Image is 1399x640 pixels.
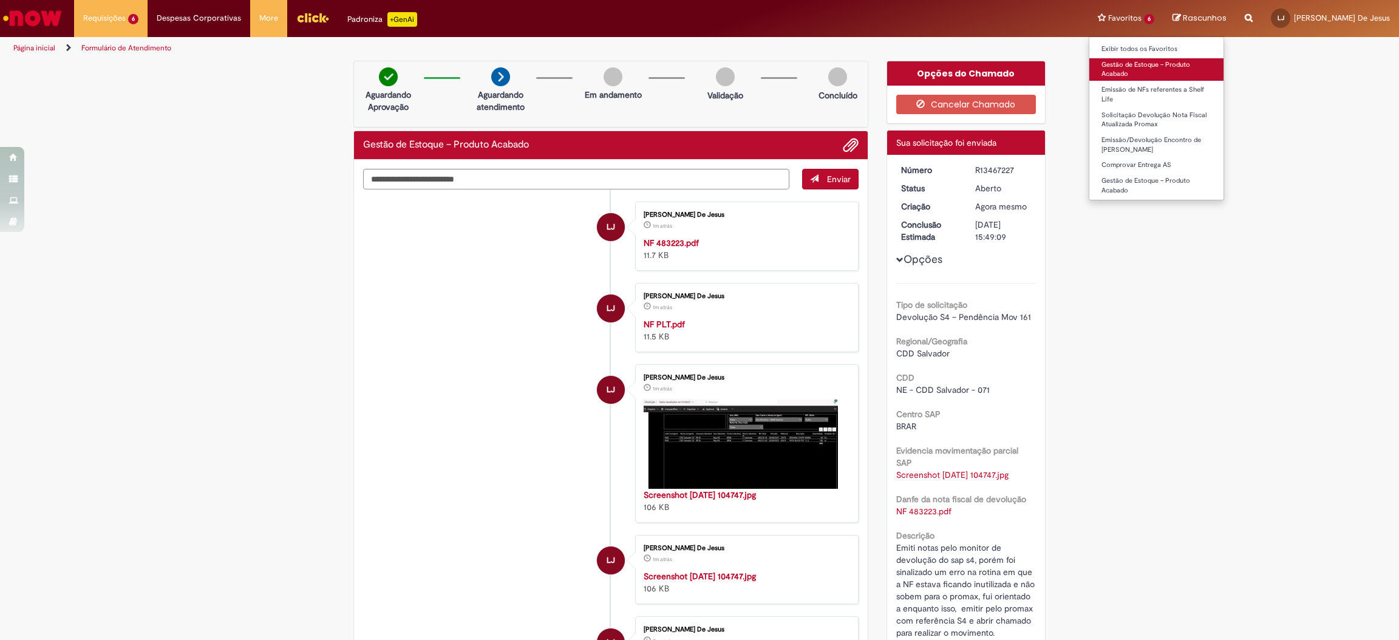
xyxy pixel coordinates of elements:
a: Download de Screenshot 2025-09-01 104747.jpg [896,469,1009,480]
a: Formulário de Atendimento [81,43,171,53]
span: LJ [607,213,615,242]
span: 1m atrás [653,385,672,392]
div: Lucas Dos Santos De Jesus [597,213,625,241]
div: 11.7 KB [644,237,846,261]
div: [PERSON_NAME] De Jesus [644,293,846,300]
span: Rascunhos [1183,12,1227,24]
a: Gestão de Estoque – Produto Acabado [1089,58,1224,81]
span: 1m atrás [653,304,672,311]
ul: Trilhas de página [9,37,924,60]
div: Lucas Dos Santos De Jesus [597,376,625,404]
span: [PERSON_NAME] De Jesus [1294,13,1390,23]
button: Adicionar anexos [843,137,859,153]
div: Aberto [975,182,1032,194]
img: img-circle-grey.png [604,67,622,86]
textarea: Digite sua mensagem aqui... [363,169,789,189]
a: Emissão de NFs referentes a Shelf Life [1089,83,1224,106]
div: 106 KB [644,570,846,594]
div: [PERSON_NAME] De Jesus [644,374,846,381]
p: Em andamento [585,89,642,101]
div: 01/09/2025 10:49:06 [975,200,1032,213]
button: Cancelar Chamado [896,95,1036,114]
a: Gestão de Estoque – Produto Acabado [1089,174,1224,197]
span: Agora mesmo [975,201,1027,212]
span: BRAR [896,421,916,432]
time: 01/09/2025 10:48:15 [653,304,672,311]
time: 01/09/2025 10:48:19 [653,222,672,230]
dt: Conclusão Estimada [892,219,967,243]
div: 106 KB [644,489,846,513]
span: Devolução S4 – Pendência Mov 161 [896,311,1031,322]
a: Emissão/Devolução Encontro de [PERSON_NAME] [1089,134,1224,156]
div: Lucas Dos Santos De Jesus [597,546,625,574]
div: [PERSON_NAME] De Jesus [644,211,846,219]
b: CDD [896,372,914,383]
span: More [259,12,278,24]
time: 01/09/2025 10:48:11 [653,385,672,392]
img: img-circle-grey.png [716,67,735,86]
a: NF PLT.pdf [644,319,685,330]
a: Exibir todos os Favoritos [1089,43,1224,56]
button: Enviar [802,169,859,189]
span: 6 [128,14,138,24]
div: [PERSON_NAME] De Jesus [644,545,846,552]
span: 6 [1144,14,1154,24]
div: Lucas Dos Santos De Jesus [597,294,625,322]
span: Sua solicitação foi enviada [896,137,996,148]
a: Solicitação Devolução Nota Fiscal Atualizada Promax [1089,109,1224,131]
span: Emiti notas pelo monitor de devolução do sap s4, porém foi sinalizado um erro na rotina em que a ... [896,542,1037,638]
a: Download de NF 483223.pdf [896,506,951,517]
p: Aguardando atendimento [471,89,530,113]
div: R13467227 [975,164,1032,176]
b: Danfe da nota fiscal de devolução [896,494,1026,505]
a: Rascunhos [1173,13,1227,24]
span: Despesas Corporativas [157,12,241,24]
span: LJ [607,546,615,575]
img: img-circle-grey.png [828,67,847,86]
div: [DATE] 15:49:09 [975,219,1032,243]
span: LJ [607,375,615,404]
p: Validação [707,89,743,101]
span: LJ [607,294,615,323]
b: Centro SAP [896,409,941,420]
a: Screenshot [DATE] 104747.jpg [644,489,756,500]
b: Evidencia movimentação parcial SAP [896,445,1018,468]
div: Opções do Chamado [887,61,1046,86]
img: ServiceNow [1,6,64,30]
b: Tipo de solicitação [896,299,967,310]
span: Favoritos [1108,12,1142,24]
dt: Status [892,182,967,194]
span: 1m atrás [653,556,672,563]
b: Regional/Geografia [896,336,967,347]
span: NE - CDD Salvador - 071 [896,384,990,395]
span: LJ [1278,14,1284,22]
div: 11.5 KB [644,318,846,342]
span: 1m atrás [653,222,672,230]
img: arrow-next.png [491,67,510,86]
span: Enviar [827,174,851,185]
dt: Número [892,164,967,176]
a: Screenshot [DATE] 104747.jpg [644,571,756,582]
a: Comprovar Entrega AS [1089,158,1224,172]
div: [PERSON_NAME] De Jesus [644,626,846,633]
time: 01/09/2025 10:49:06 [975,201,1027,212]
span: CDD Salvador [896,348,950,359]
time: 01/09/2025 10:48:06 [653,556,672,563]
b: Descrição [896,530,934,541]
div: Padroniza [347,12,417,27]
h2: Gestão de Estoque – Produto Acabado Histórico de tíquete [363,140,529,151]
span: Requisições [83,12,126,24]
a: Página inicial [13,43,55,53]
a: NF 483223.pdf [644,237,699,248]
dt: Criação [892,200,967,213]
img: click_logo_yellow_360x200.png [296,9,329,27]
p: Aguardando Aprovação [359,89,418,113]
p: +GenAi [387,12,417,27]
ul: Favoritos [1089,36,1224,200]
p: Concluído [819,89,857,101]
img: check-circle-green.png [379,67,398,86]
